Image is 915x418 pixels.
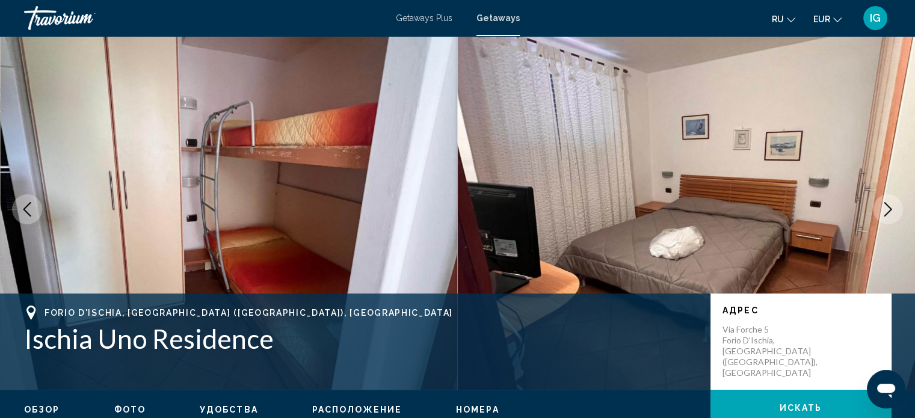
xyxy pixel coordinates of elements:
h1: Ischia Uno Residence [24,323,698,354]
span: Расположение [312,405,402,414]
button: Change language [772,10,795,28]
span: Удобства [200,405,258,414]
button: Обзор [24,404,60,415]
p: Via Forche 5 Forio d'Ischia, [GEOGRAPHIC_DATA] ([GEOGRAPHIC_DATA]), [GEOGRAPHIC_DATA] [722,324,819,378]
span: Фото [114,405,146,414]
p: Адрес [722,306,879,315]
span: IG [870,12,881,24]
button: Previous image [12,194,42,224]
button: Next image [873,194,903,224]
span: Forio d'Ischia, [GEOGRAPHIC_DATA] ([GEOGRAPHIC_DATA]), [GEOGRAPHIC_DATA] [45,308,453,318]
a: Getaways Plus [396,13,452,23]
a: Travorium [24,6,384,30]
button: Change currency [813,10,842,28]
span: ru [772,14,784,24]
button: Номера [456,404,499,415]
button: Расположение [312,404,402,415]
button: Фото [114,404,146,415]
span: Номера [456,405,499,414]
iframe: Schaltfläche zum Öffnen des Messaging-Fensters [867,370,905,408]
a: Getaways [476,13,520,23]
span: искать [780,404,822,413]
button: User Menu [860,5,891,31]
span: EUR [813,14,830,24]
span: Обзор [24,405,60,414]
button: Удобства [200,404,258,415]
